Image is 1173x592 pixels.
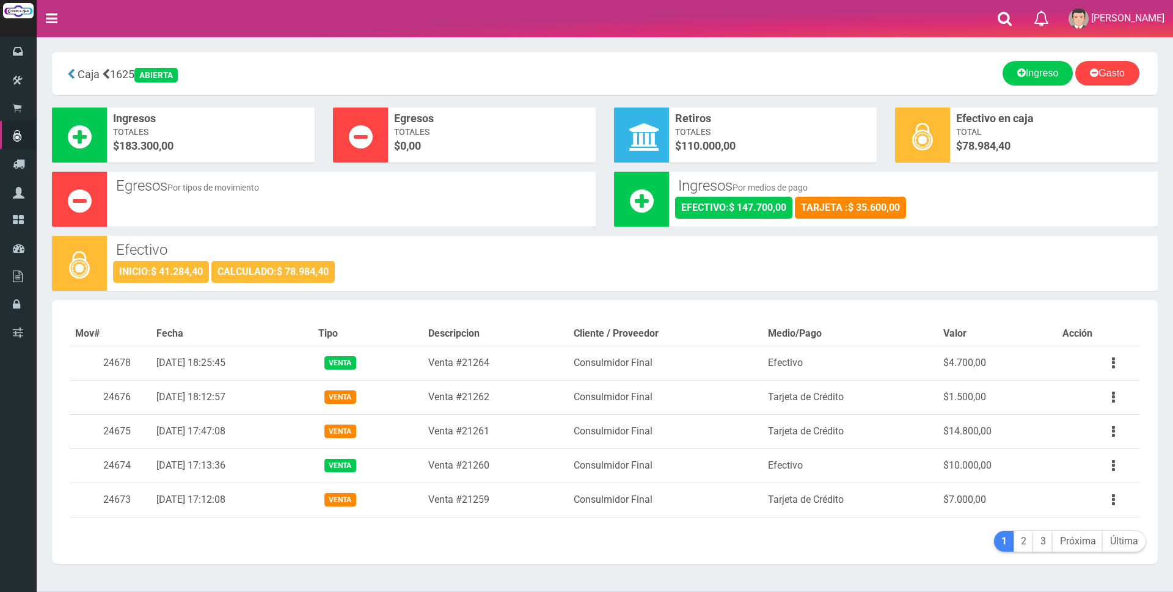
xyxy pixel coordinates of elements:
[152,346,313,380] td: [DATE] 18:25:45
[423,346,569,380] td: Venta #21264
[678,178,1149,194] h3: Ingresos
[763,346,938,380] td: Efectivo
[324,425,356,437] span: Venta
[1053,531,1103,552] a: Próxima
[956,138,1152,154] span: $
[763,322,938,346] th: Medio/Pago
[569,322,763,346] th: Cliente / Proveedor
[3,3,34,18] img: Logo grande
[211,261,335,283] div: CALCULADO:
[1014,531,1034,552] a: 2
[394,111,590,126] span: Egresos
[152,322,313,346] th: Fecha
[152,380,313,414] td: [DATE] 18:12:57
[733,183,808,192] small: Por medios de pago
[729,202,786,213] strong: $ 147.700,00
[78,68,100,81] span: Caja
[400,139,421,152] font: 0,00
[1091,12,1164,24] span: [PERSON_NAME]
[423,448,569,483] td: Venta #21260
[763,448,938,483] td: Efectivo
[151,266,203,277] strong: $ 41.284,40
[938,414,1058,448] td: $14.800,00
[1069,9,1089,29] img: User Image
[938,380,1058,414] td: $1.500,00
[1001,535,1007,547] b: 1
[763,483,938,517] td: Tarjeta de Crédito
[681,139,736,152] font: 110.000,00
[119,139,174,152] font: 183.300,00
[569,448,763,483] td: Consulmidor Final
[938,322,1058,346] th: Valor
[423,380,569,414] td: Venta #21262
[763,414,938,448] td: Tarjeta de Crédito
[152,483,313,517] td: [DATE] 17:12:08
[795,197,906,219] div: TARJETA :
[113,138,309,154] span: $
[569,346,763,380] td: Consulmidor Final
[134,68,178,82] div: ABIERTA
[152,448,313,483] td: [DATE] 17:13:36
[324,459,356,472] span: Venta
[70,448,152,483] td: 24674
[152,414,313,448] td: [DATE] 17:47:08
[116,178,586,194] h3: Egresos
[938,346,1058,380] td: $4.700,00
[70,322,152,346] th: Mov#
[569,380,763,414] td: Consulmidor Final
[70,380,152,414] td: 24676
[675,111,871,126] span: Retiros
[324,356,356,369] span: Venta
[167,183,259,192] small: Por tipos de movimiento
[394,126,590,138] span: Totales
[394,138,590,154] span: $
[324,390,356,403] span: Venta
[675,138,871,154] span: $
[277,266,329,277] strong: $ 78.984,40
[1033,531,1053,552] a: 3
[113,126,309,138] span: Totales
[1003,61,1073,86] a: Ingreso
[962,139,1010,152] span: 78.984,40
[70,346,152,380] td: 24678
[324,493,356,506] span: Venta
[423,483,569,517] td: Venta #21259
[569,414,763,448] td: Consulmidor Final
[423,322,569,346] th: Descripcion
[1075,61,1139,86] a: Gasto
[956,111,1152,126] span: Efectivo en caja
[1103,531,1146,552] a: Última
[938,448,1058,483] td: $10.000,00
[956,126,1152,138] span: Total
[61,61,423,86] div: 1625
[848,202,900,213] strong: $ 35.600,00
[1058,322,1139,346] th: Acción
[763,380,938,414] td: Tarjeta de Crédito
[675,126,871,138] span: Totales
[70,414,152,448] td: 24675
[113,261,209,283] div: INICIO:
[116,242,1149,258] h3: Efectivo
[569,483,763,517] td: Consulmidor Final
[675,197,792,219] div: EFECTIVO:
[313,322,423,346] th: Tipo
[938,483,1058,517] td: $7.000,00
[423,414,569,448] td: Venta #21261
[70,483,152,517] td: 24673
[113,111,309,126] span: Ingresos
